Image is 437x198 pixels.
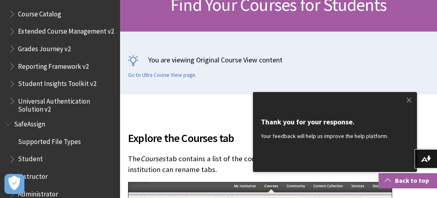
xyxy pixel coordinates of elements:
[18,94,114,113] span: Universal Authentication Solution v2
[18,42,71,53] span: Grades Journey v2
[18,152,43,163] span: Student
[128,154,429,174] p: The tab contains a list of the courses you're enrolled in. Remember that your institution can ren...
[18,170,48,180] span: Instructor
[379,173,437,188] a: Back to top
[4,174,24,194] button: Open Preferences
[18,187,58,198] span: Administrator
[18,135,81,146] span: Supported File Types
[261,118,409,126] div: Thank you for your response.
[18,77,96,88] span: Student Insights Toolkit v2
[18,25,114,36] span: Extended Course Management v2
[18,60,89,70] span: Reporting Framework v2
[261,132,409,140] div: Your feedback will help us improve the help platform.
[18,7,61,18] span: Course Catalog
[128,72,196,79] a: Go to Ultra Course View page.
[128,55,429,65] p: You are viewing Original Course View content
[14,117,45,128] span: SafeAssign
[128,130,429,146] span: Explore the Courses tab
[140,154,165,163] span: Courses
